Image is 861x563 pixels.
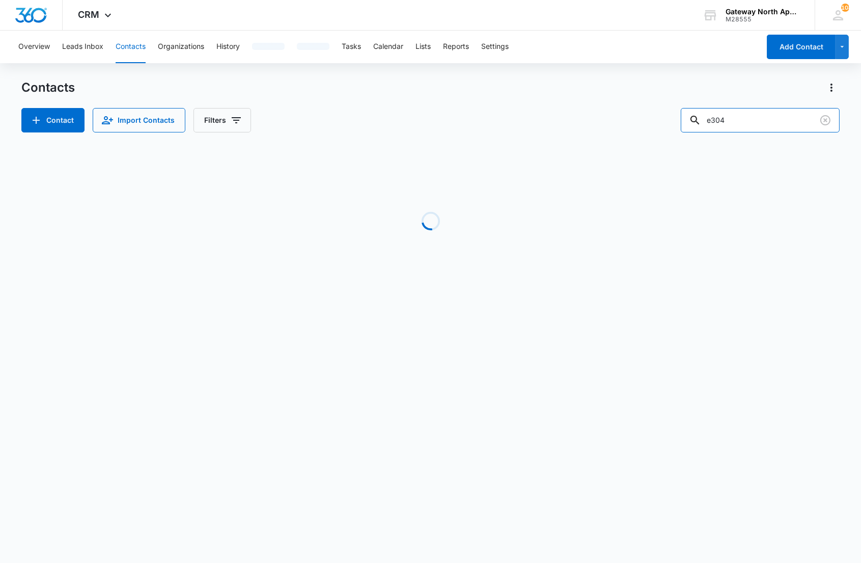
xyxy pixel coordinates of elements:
div: account name [726,8,800,16]
button: Tasks [342,31,361,63]
button: Calendar [373,31,403,63]
button: Actions [823,79,840,96]
div: notifications count [841,4,849,12]
button: Import Contacts [93,108,185,132]
button: Overview [18,31,50,63]
button: Filters [193,108,251,132]
span: 108 [841,4,849,12]
h1: Contacts [21,80,75,95]
button: Reports [443,31,469,63]
button: Organizations [158,31,204,63]
button: Settings [481,31,509,63]
button: Add Contact [21,108,85,132]
span: CRM [78,9,99,20]
button: History [216,31,240,63]
button: Add Contact [767,35,836,59]
input: Search Contacts [681,108,840,132]
div: account id [726,16,800,23]
button: Clear [817,112,834,128]
button: Lists [415,31,431,63]
button: Leads Inbox [62,31,103,63]
button: Contacts [116,31,146,63]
